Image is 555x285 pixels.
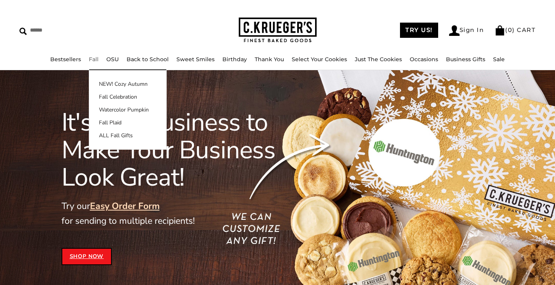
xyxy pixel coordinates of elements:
[62,248,112,265] a: Shop Now
[19,24,141,36] input: Search
[19,28,27,35] img: Search
[222,56,247,63] a: Birthday
[50,56,81,63] a: Bestsellers
[62,109,309,191] h1: It's Our Business to Make Your Business Look Great!
[239,18,317,43] img: C.KRUEGER'S
[495,26,536,34] a: (0) CART
[508,26,513,34] span: 0
[410,56,438,63] a: Occasions
[400,23,438,38] a: TRY US!
[127,56,169,63] a: Back to School
[89,106,166,114] a: Watercolor Pumpkin
[493,56,505,63] a: Sale
[446,56,485,63] a: Business Gifts
[89,56,99,63] a: Fall
[106,56,119,63] a: OSU
[89,93,166,101] a: Fall Celebration
[449,25,460,36] img: Account
[255,56,284,63] a: Thank You
[355,56,402,63] a: Just The Cookies
[89,119,166,127] a: Fall Plaid
[176,56,215,63] a: Sweet Smiles
[495,25,505,35] img: Bag
[292,56,347,63] a: Select Your Cookies
[62,199,309,228] p: Try our for sending to multiple recipients!
[449,25,484,36] a: Sign In
[89,80,166,88] a: NEW! Cozy Autumn
[90,200,160,212] a: Easy Order Form
[89,131,166,140] a: ALL Fall Gifts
